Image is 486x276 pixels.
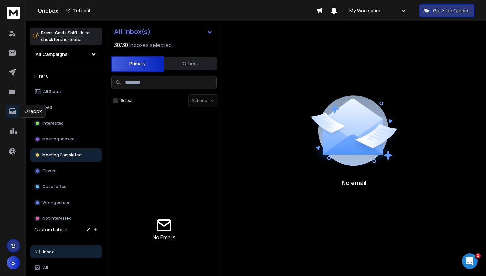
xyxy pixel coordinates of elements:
h3: Custom Labels [34,226,67,233]
p: Interested [42,121,64,126]
span: 1 [475,253,481,258]
p: Out of office [42,184,67,189]
p: My Workspace [349,7,384,14]
button: Lead [30,101,102,114]
h1: All Campaigns [36,51,68,58]
p: Meeting Completed [42,152,82,158]
div: Onebox [38,6,316,15]
button: Wrong person [30,196,102,209]
button: Inbox [30,245,102,258]
p: No email [342,178,366,187]
p: Meeting Booked [42,137,75,142]
p: Not Interested [42,216,72,221]
button: Out of office [30,180,102,193]
button: Interested [30,117,102,130]
button: All [30,261,102,274]
button: Others [164,57,217,71]
button: Meeting Completed [30,148,102,162]
p: Press to check for shortcuts. [41,30,90,43]
iframe: Intercom live chat [462,253,478,269]
button: B [7,256,20,269]
p: Lead [42,105,52,110]
button: Meeting Booked [30,133,102,146]
button: Not Interested [30,212,102,225]
p: Get Free Credits [433,7,470,14]
button: Closed [30,164,102,177]
button: Get Free Credits [419,4,474,17]
button: All Inbox(s) [109,25,218,38]
p: Wrong person [42,200,71,205]
h3: Inboxes selected [129,41,172,49]
p: No Emails [153,233,176,241]
p: Closed [42,168,57,174]
button: Primary [111,56,164,72]
p: All [43,265,48,270]
p: All Status [43,89,62,94]
h3: Filters [30,72,102,81]
span: 30 / 30 [114,41,128,49]
div: Onebox [20,105,46,118]
label: Select [121,98,133,103]
span: Cmd + Shift + k [54,29,84,37]
button: All Status [30,85,102,98]
h1: All Inbox(s) [114,28,151,35]
button: Tutorial [62,6,94,15]
button: All Campaigns [30,48,102,61]
p: Inbox [43,249,54,255]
